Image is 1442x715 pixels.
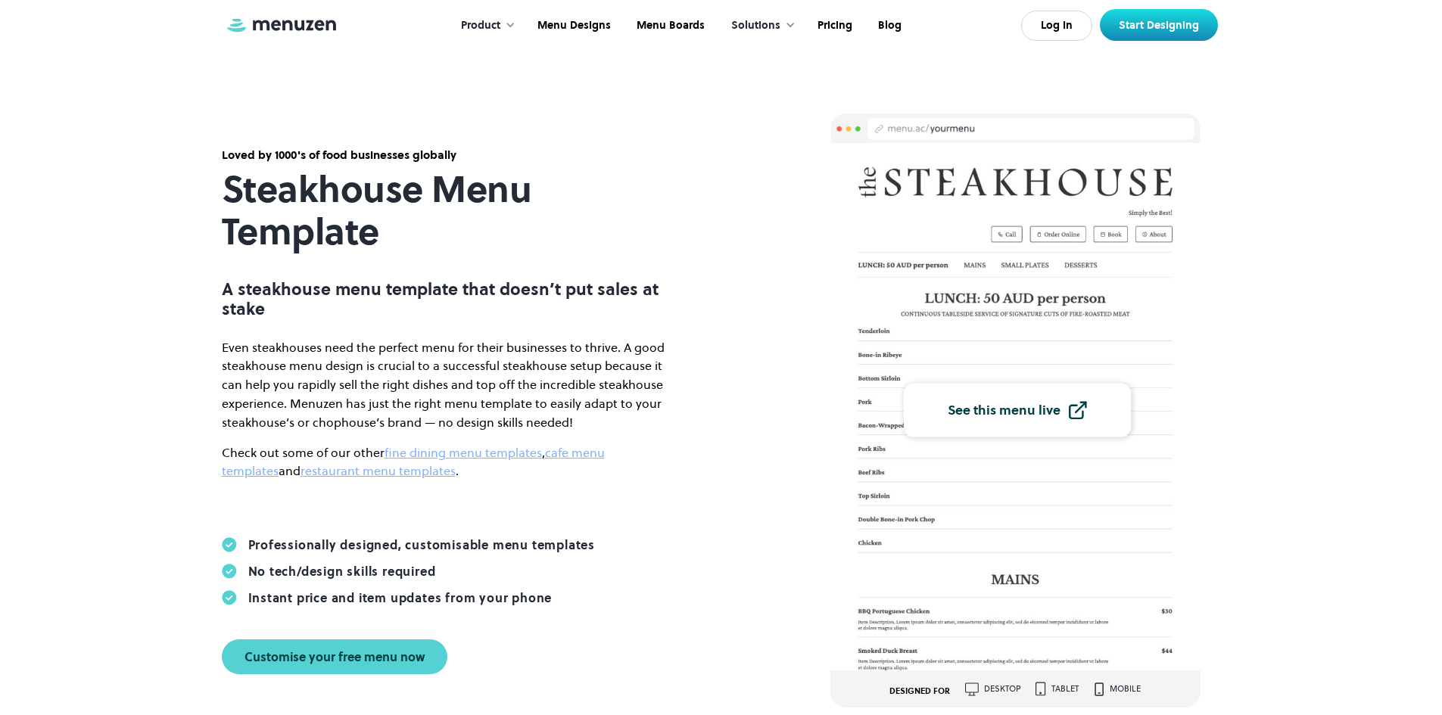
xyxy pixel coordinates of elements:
[1110,685,1141,693] div: mobile
[904,384,1131,437] a: See this menu live
[222,279,676,319] p: A steakhouse menu template that doesn’t put sales at stake
[1021,11,1092,41] a: Log In
[222,443,676,481] p: Check out some of our other , and .
[222,147,676,163] div: Loved by 1000's of food businesses globally
[446,2,523,49] div: Product
[301,462,456,479] a: restaurant menu templates
[948,403,1060,417] div: See this menu live
[622,2,716,49] a: Menu Boards
[222,492,676,511] p: ‍
[716,2,803,49] div: Solutions
[523,2,622,49] a: Menu Designs
[1051,685,1079,693] div: tablet
[248,590,553,605] div: Instant price and item updates from your phone
[731,17,780,34] div: Solutions
[222,444,605,480] a: cafe menu templates
[889,687,950,696] div: DESIGNED FOR
[1100,9,1218,41] a: Start Designing
[222,169,676,252] h1: Steakhouse Menu Template
[248,564,436,579] div: No tech/design skills required
[244,651,425,663] div: Customise your free menu now
[984,685,1020,693] div: desktop
[830,143,1201,671] img: Steakhouse Menu Template
[803,2,864,49] a: Pricing
[222,338,676,432] p: Even steakhouses need the perfect menu for their businesses to thrive. A good steakhouse menu des...
[385,444,542,461] a: fine dining menu templates
[222,639,447,674] a: Customise your free menu now
[248,537,596,552] div: Professionally designed, customisable menu templates
[461,17,500,34] div: Product
[864,2,913,49] a: Blog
